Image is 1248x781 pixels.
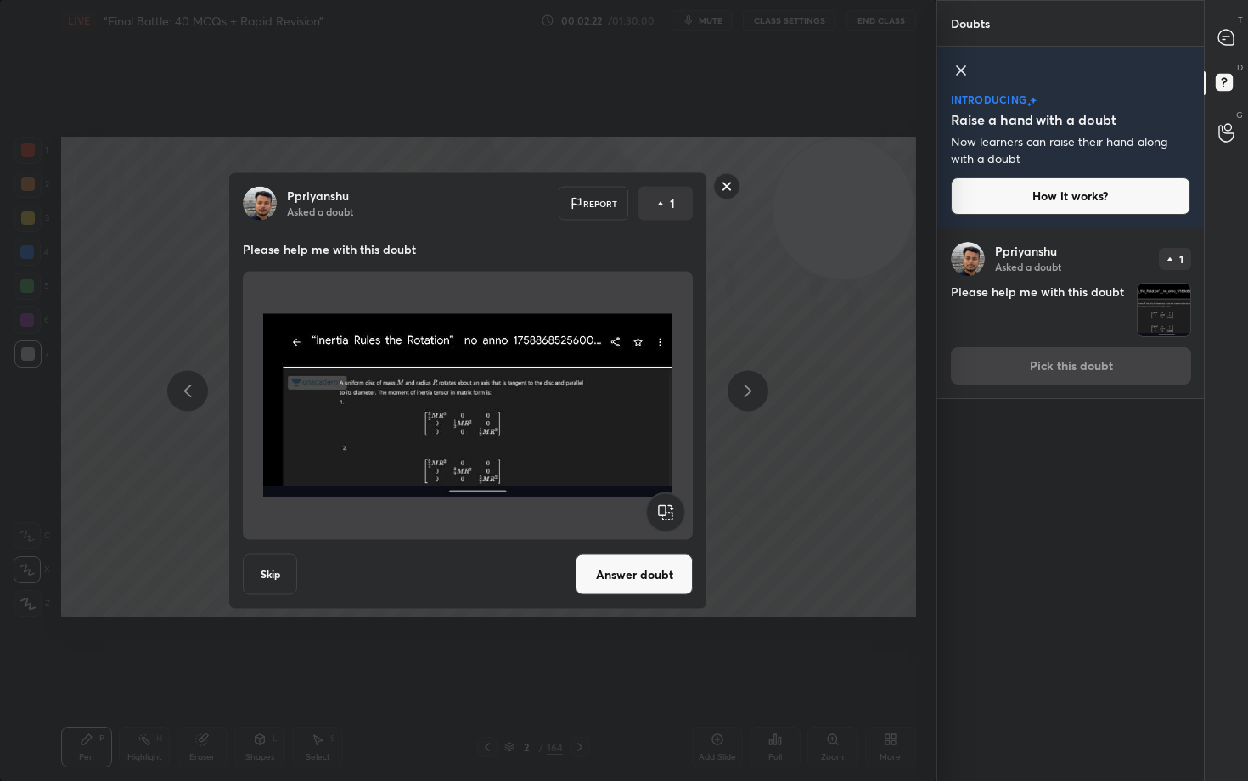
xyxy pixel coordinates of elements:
p: Asked a doubt [995,260,1061,273]
p: D [1237,61,1243,74]
h5: Raise a hand with a doubt [951,110,1116,130]
img: small-star.76a44327.svg [1027,102,1032,107]
p: Please help me with this doubt [243,241,693,258]
p: 1 [1179,254,1183,264]
button: Skip [243,554,297,595]
button: How it works? [951,177,1191,215]
p: T [1238,14,1243,26]
img: 1759282540P6GFJZ.JPEG [263,278,672,533]
p: Doubts [937,1,1003,46]
img: large-star.026637fe.svg [1030,97,1037,104]
p: Now learners can raise their hand along with a doubt [951,133,1191,167]
img: 9dec0109a5e64262a8197617a6b4af91.jpg [951,242,985,276]
p: G [1236,109,1243,121]
img: 1759282540P6GFJZ.JPEG [1138,284,1190,336]
p: introducing [951,94,1027,104]
h4: Please help me with this doubt [951,283,1130,337]
img: 9dec0109a5e64262a8197617a6b4af91.jpg [243,187,277,221]
p: Ppriyanshu [287,189,349,203]
div: grid [937,228,1205,780]
div: Report [559,187,628,221]
p: 1 [670,195,675,212]
p: Ppriyanshu [995,244,1057,258]
p: Asked a doubt [287,205,353,218]
button: Answer doubt [576,554,693,595]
